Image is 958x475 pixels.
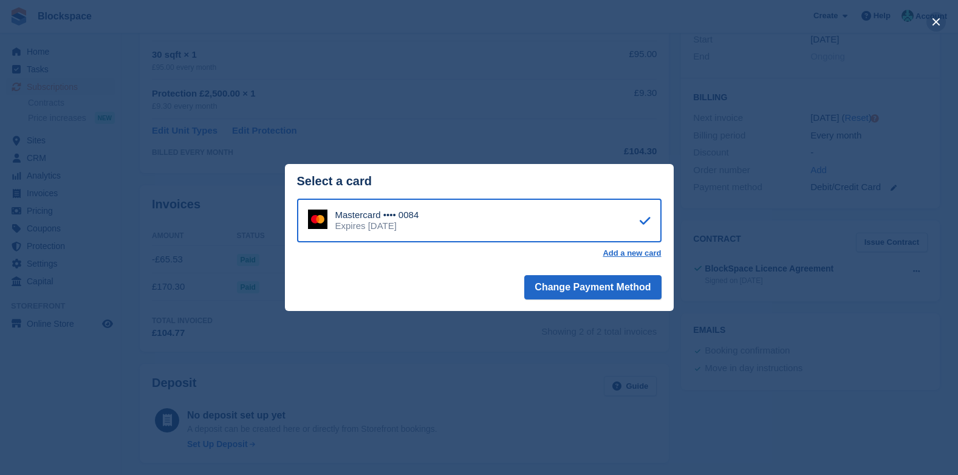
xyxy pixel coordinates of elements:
div: Mastercard •••• 0084 [335,210,419,220]
a: Add a new card [603,248,661,258]
div: Expires [DATE] [335,220,419,231]
img: Mastercard Logo [308,210,327,229]
button: Change Payment Method [524,275,661,299]
button: close [926,12,946,32]
div: Select a card [297,174,662,188]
